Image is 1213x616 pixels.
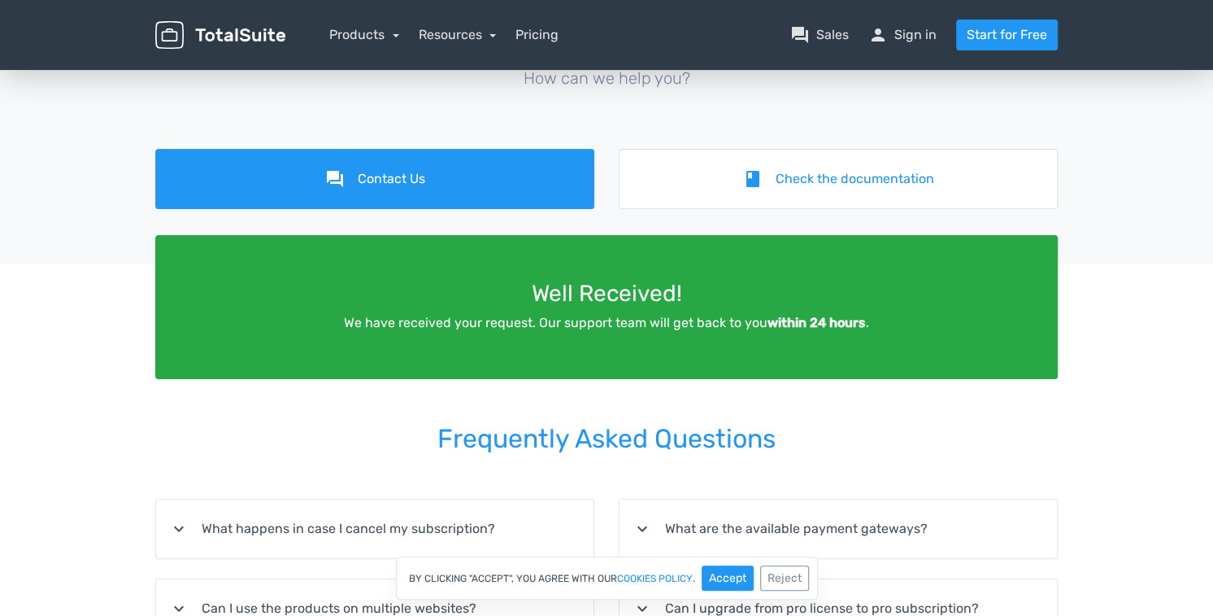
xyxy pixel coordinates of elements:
span: question_answer [790,25,810,45]
a: cookies policy [617,574,693,583]
a: Pricing [515,25,559,45]
strong: within 24 hours [767,315,866,330]
i: expand_more [633,519,652,539]
i: expand_more [169,519,189,539]
h2: Frequently Asked Questions [155,402,1058,476]
span: person [868,25,888,45]
div: By clicking "Accept", you agree with our . [396,557,818,600]
button: Reject [760,566,809,591]
a: bookCheck the documentation [619,149,1058,209]
summary: expand_moreWhat happens in case I cancel my subscription? [156,500,593,558]
img: TotalSuite for WordPress [155,21,285,50]
p: We have received your request. Our support team will get back to you . [179,313,1034,333]
summary: expand_moreWhat are the available payment gateways? [620,500,1057,558]
a: forumContact Us [155,149,594,209]
a: personSign in [868,25,937,45]
button: Accept [702,566,754,591]
h3: Well Received! [179,282,1034,307]
a: Start for Free [956,20,1058,50]
p: How can we help you? [155,66,1058,90]
a: Products [329,27,399,42]
i: book [743,169,763,189]
a: Resources [419,27,497,42]
i: forum [325,169,345,189]
a: question_answerSales [790,25,849,45]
